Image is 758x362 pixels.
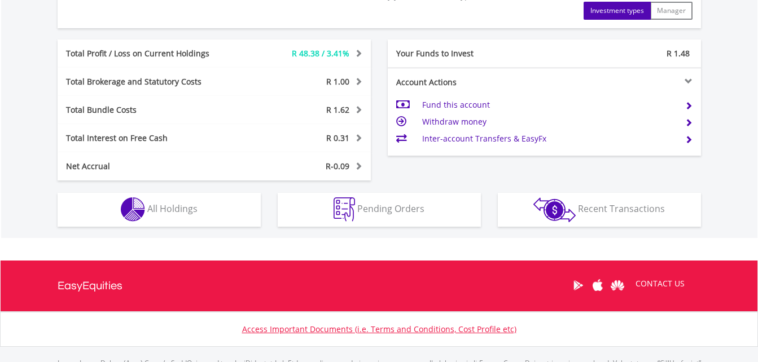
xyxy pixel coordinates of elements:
[326,133,349,143] span: R 0.31
[58,48,240,59] div: Total Profit / Loss on Current Holdings
[533,197,576,222] img: transactions-zar-wht.png
[58,133,240,144] div: Total Interest on Free Cash
[568,268,588,303] a: Google Play
[326,76,349,87] span: R 1.00
[121,197,145,222] img: holdings-wht.png
[334,197,355,222] img: pending_instructions-wht.png
[357,202,424,215] span: Pending Orders
[326,161,349,171] span: R-0.09
[388,48,545,59] div: Your Funds to Invest
[58,161,240,172] div: Net Accrual
[58,261,122,311] a: EasyEquities
[292,48,349,59] span: R 48.38 / 3.41%
[242,324,516,334] a: Access Important Documents (i.e. Terms and Conditions, Cost Profile etc)
[58,193,261,227] button: All Holdings
[584,2,651,20] button: Investment types
[147,202,198,215] span: All Holdings
[498,193,701,227] button: Recent Transactions
[422,96,676,113] td: Fund this account
[278,193,481,227] button: Pending Orders
[650,2,693,20] button: Manager
[608,268,628,303] a: Huawei
[326,104,349,115] span: R 1.62
[667,48,690,59] span: R 1.48
[628,268,693,299] a: CONTACT US
[422,113,676,130] td: Withdraw money
[422,130,676,147] td: Inter-account Transfers & EasyFx
[578,202,665,215] span: Recent Transactions
[58,76,240,87] div: Total Brokerage and Statutory Costs
[58,104,240,116] div: Total Bundle Costs
[588,268,608,303] a: Apple
[388,77,545,88] div: Account Actions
